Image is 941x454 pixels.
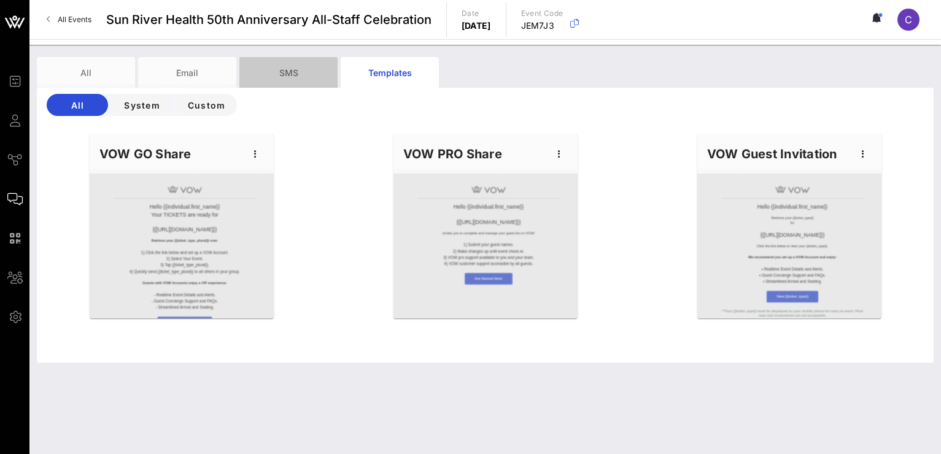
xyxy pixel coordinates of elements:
[56,100,98,110] span: All
[697,134,881,174] div: VOW Guest Invitation
[47,94,108,116] button: All
[393,134,578,174] div: VOW PRO Share
[905,13,912,26] span: C
[341,57,439,88] div: Templates
[239,57,338,88] div: SMS
[897,9,920,31] div: C
[121,100,163,110] span: System
[138,57,236,88] div: Email
[58,15,91,24] span: All Events
[521,7,563,20] p: Event Code
[90,134,274,174] div: VOW GO Share
[39,10,99,29] a: All Events
[106,10,432,29] span: Sun River Health 50th Anniversary All-Staff Celebration
[111,94,172,116] button: System
[462,20,491,32] p: [DATE]
[521,20,563,32] p: JEM7J3
[37,57,135,88] div: All
[185,100,227,110] span: Custom
[176,94,237,116] button: Custom
[462,7,491,20] p: Date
